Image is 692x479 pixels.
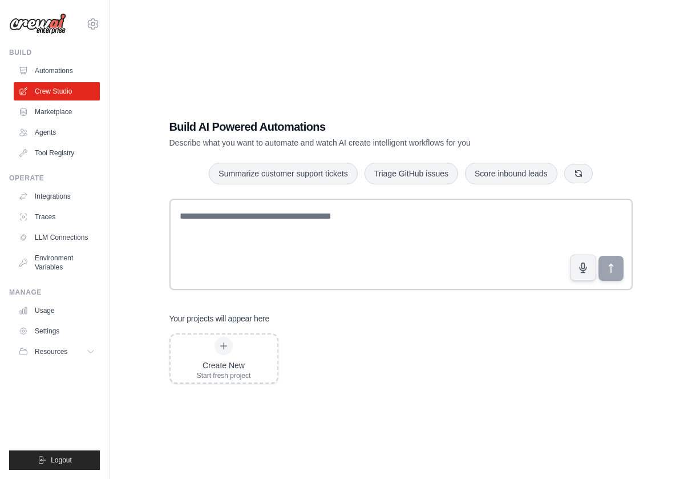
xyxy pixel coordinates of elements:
[14,62,100,80] a: Automations
[14,343,100,361] button: Resources
[14,123,100,142] a: Agents
[14,144,100,162] a: Tool Registry
[209,163,357,184] button: Summarize customer support tickets
[35,347,67,356] span: Resources
[197,360,251,371] div: Create New
[14,322,100,340] a: Settings
[9,288,100,297] div: Manage
[9,13,66,35] img: Logo
[9,48,100,57] div: Build
[9,174,100,183] div: Operate
[14,187,100,206] a: Integrations
[14,249,100,276] a: Environment Variables
[51,456,72,465] span: Logout
[14,301,100,320] a: Usage
[169,137,553,148] p: Describe what you want to automate and watch AI create intelligent workflows for you
[564,164,593,183] button: Get new suggestions
[365,163,458,184] button: Triage GitHub issues
[14,103,100,121] a: Marketplace
[14,82,100,100] a: Crew Studio
[465,163,557,184] button: Score inbound leads
[197,371,251,380] div: Start fresh project
[9,450,100,470] button: Logout
[169,313,270,324] h3: Your projects will appear here
[570,255,596,281] button: Click to speak your automation idea
[14,228,100,247] a: LLM Connections
[14,208,100,226] a: Traces
[169,119,553,135] h1: Build AI Powered Automations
